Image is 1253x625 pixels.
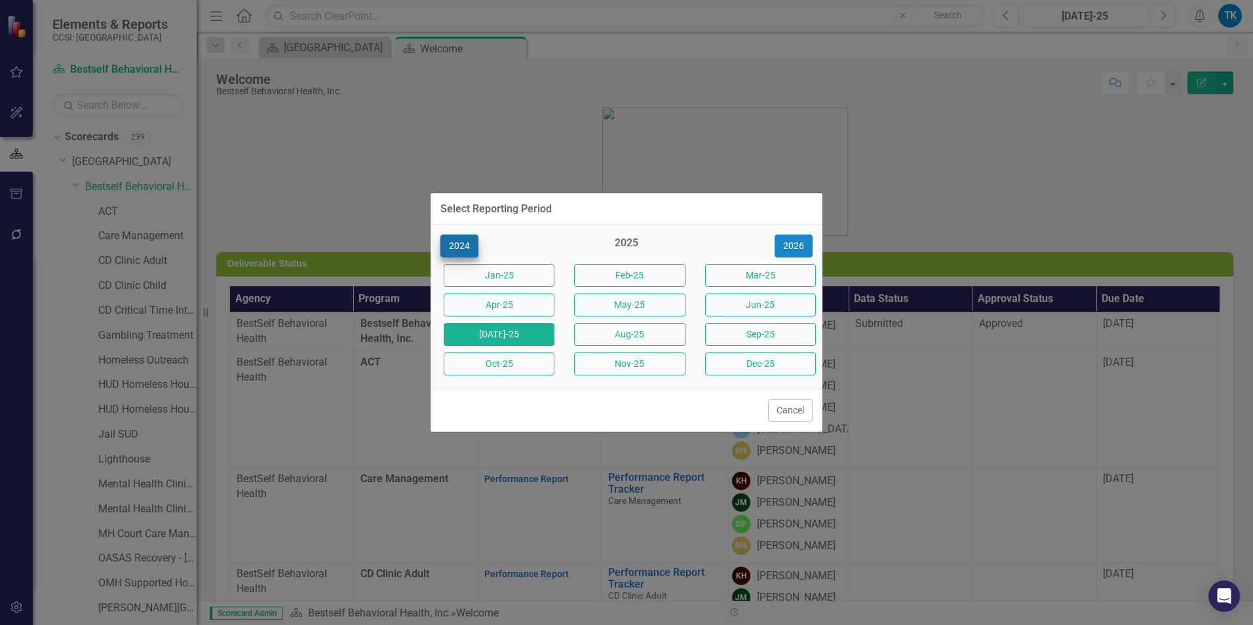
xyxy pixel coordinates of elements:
[705,264,816,287] button: Mar-25
[574,294,685,316] button: May-25
[574,264,685,287] button: Feb-25
[775,235,813,257] button: 2026
[1208,580,1240,612] div: Open Intercom Messenger
[574,323,685,346] button: Aug-25
[444,352,554,375] button: Oct-25
[440,235,478,257] button: 2024
[768,399,813,422] button: Cancel
[574,352,685,375] button: Nov-25
[705,323,816,346] button: Sep-25
[440,203,552,215] div: Select Reporting Period
[444,294,554,316] button: Apr-25
[705,352,816,375] button: Dec-25
[444,323,554,346] button: [DATE]-25
[705,294,816,316] button: Jun-25
[571,236,682,257] div: 2025
[444,264,554,287] button: Jan-25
